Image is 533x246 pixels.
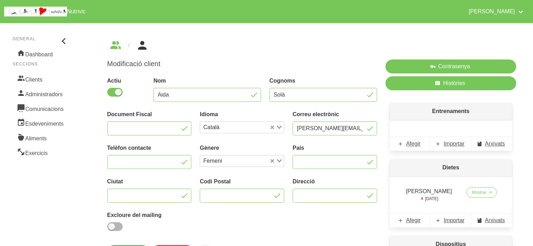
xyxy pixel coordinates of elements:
a: Administradors [13,86,69,101]
p: Seccions [13,61,69,67]
label: País [293,144,377,152]
p: [DATE] [402,196,456,202]
label: Direcció [293,177,377,186]
span: Femeni [201,157,224,165]
p: Dietes [390,159,512,176]
span: Arxivats [485,216,505,225]
a: Mostrar [466,187,497,198]
p: General [13,36,69,42]
label: Excloure del mailing [107,211,192,219]
a: Importar [430,137,471,151]
span: Importar [444,216,465,225]
nav: breadcrumbs [107,40,517,51]
a: Afegir [390,213,430,227]
div: Search for option [200,155,284,167]
span: Arxivats [485,140,505,148]
h1: Modificació client [107,59,377,68]
a: Clients [13,71,69,86]
label: Telèfon contacte [107,144,192,152]
p: Entrenaments [390,103,512,120]
a: [PERSON_NAME] [464,3,529,20]
label: Document Fiscal [107,110,192,119]
a: Arxivats [471,137,512,151]
span: Afegir [406,140,421,148]
label: Cognoms [269,77,377,85]
label: Ciutat [107,177,192,186]
label: Nom [153,77,261,85]
span: Afegir [406,216,421,225]
td: [PERSON_NAME] [398,184,460,205]
a: Exercicis [13,145,69,160]
span: Importar [444,140,465,148]
a: Dashboard [13,46,69,61]
a: Esdeveniments [13,115,69,130]
span: Històries [443,79,465,87]
a: Històries [385,76,516,90]
label: Codi Postal [200,177,284,186]
button: Clear Selected [271,125,274,130]
a: Arxivats [471,213,512,227]
img: company_logo [4,7,67,16]
a: Importar [430,213,471,227]
button: Clear Selected [271,159,274,164]
input: Search for option [225,157,269,165]
a: Afegir [390,137,430,151]
label: Actiu [107,77,145,85]
span: Català [201,123,221,132]
label: Gènere [200,144,284,152]
label: Correu electrònic [293,110,377,119]
span: Contrasenya [438,62,470,71]
span: Mostrar [472,189,486,196]
a: Aliments [13,130,69,145]
a: Comunicacions [13,101,69,115]
div: Search for option [200,121,284,133]
label: Idioma [200,110,284,119]
button: Contrasenya [385,59,516,73]
input: Search for option [222,123,269,132]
